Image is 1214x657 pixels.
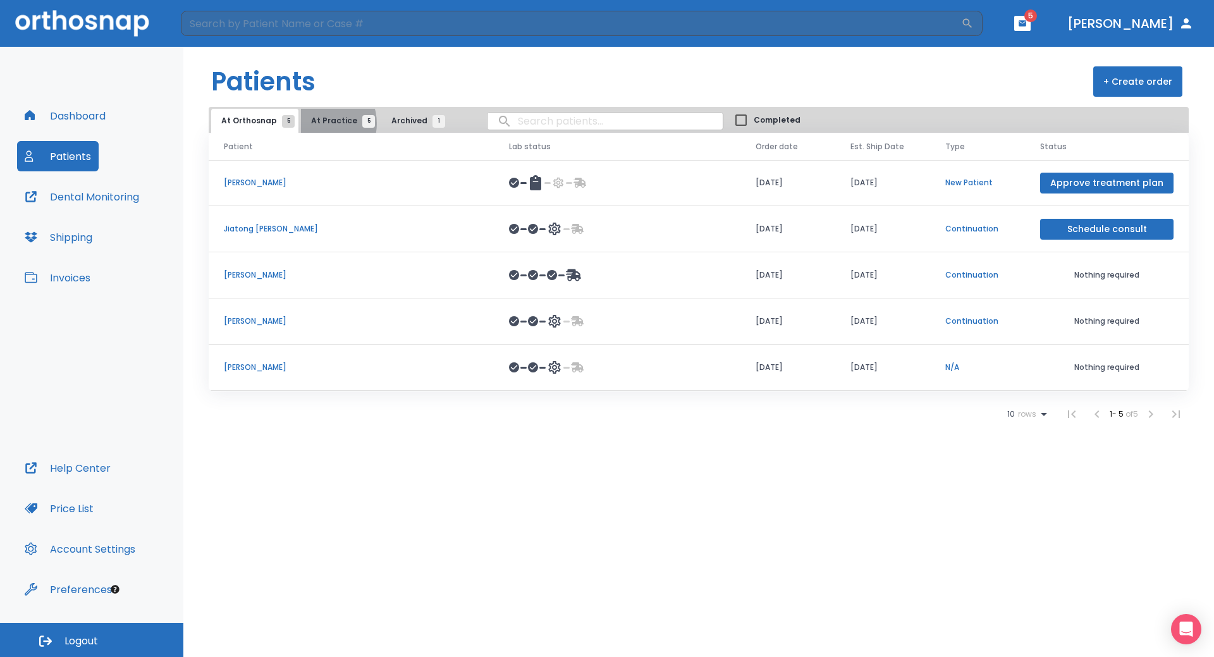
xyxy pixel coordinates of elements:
span: 5 [282,115,295,128]
button: Account Settings [17,534,143,564]
p: Nothing required [1040,269,1174,281]
td: [DATE] [740,252,835,298]
span: 5 [362,115,375,128]
button: Patients [17,141,99,171]
span: 1 [432,115,445,128]
p: Nothing required [1040,316,1174,327]
span: Status [1040,141,1067,152]
button: Dental Monitoring [17,181,147,212]
span: Logout [64,634,98,648]
input: Search by Patient Name or Case # [181,11,961,36]
span: Archived [391,115,439,126]
td: [DATE] [740,298,835,345]
button: Help Center [17,453,118,483]
span: Est. Ship Date [850,141,904,152]
span: 10 [1007,410,1015,419]
p: N/A [945,362,1010,373]
div: Open Intercom Messenger [1171,614,1201,644]
button: + Create order [1093,66,1182,97]
td: [DATE] [740,345,835,391]
span: At Practice [311,115,369,126]
p: Continuation [945,269,1010,281]
button: [PERSON_NAME] [1062,12,1199,35]
span: 1 - 5 [1110,408,1125,419]
button: Approve treatment plan [1040,173,1174,193]
span: rows [1015,410,1036,419]
span: Order date [756,141,798,152]
span: Lab status [509,141,551,152]
td: [DATE] [740,206,835,252]
td: [DATE] [835,206,930,252]
span: Type [945,141,965,152]
p: [PERSON_NAME] [224,177,479,188]
span: of 5 [1125,408,1138,419]
p: [PERSON_NAME] [224,269,479,281]
p: Nothing required [1040,362,1174,373]
img: Orthosnap [15,10,149,36]
span: At Orthosnap [221,115,288,126]
button: Preferences [17,574,120,605]
p: Continuation [945,223,1010,235]
p: Jiatong [PERSON_NAME] [224,223,479,235]
td: [DATE] [835,160,930,206]
button: Invoices [17,262,98,293]
td: [DATE] [835,252,930,298]
p: New Patient [945,177,1010,188]
p: Continuation [945,316,1010,327]
span: Patient [224,141,253,152]
span: 5 [1024,9,1037,22]
td: [DATE] [835,298,930,345]
input: search [487,109,723,133]
div: Tooltip anchor [109,584,121,595]
button: Shipping [17,222,100,252]
button: Price List [17,493,101,524]
h1: Patients [211,63,316,101]
button: Dashboard [17,101,113,131]
td: [DATE] [835,345,930,391]
p: [PERSON_NAME] [224,362,479,373]
span: Completed [754,114,800,126]
div: tabs [211,109,451,133]
p: [PERSON_NAME] [224,316,479,327]
button: Schedule consult [1040,219,1174,240]
td: [DATE] [740,160,835,206]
